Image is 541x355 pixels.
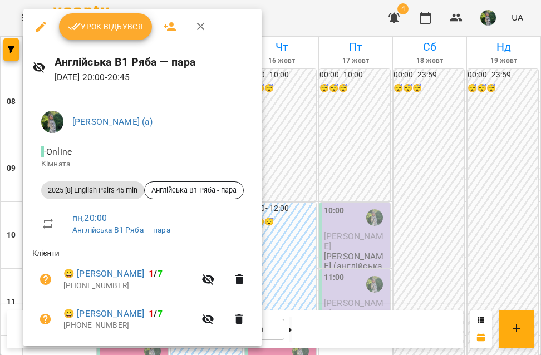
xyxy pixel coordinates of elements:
[41,185,144,195] span: 2025 [8] English Pairs 45 min
[32,266,59,293] button: Візит ще не сплачено. Додати оплату?
[149,308,162,319] b: /
[72,213,107,223] a: пн , 20:00
[144,181,244,199] div: Англійська В1 Ряба - пара
[149,268,154,279] span: 1
[63,320,195,331] p: [PHONE_NUMBER]
[149,268,162,279] b: /
[72,116,153,127] a: [PERSON_NAME] (а)
[63,267,144,280] a: 😀 [PERSON_NAME]
[63,307,144,321] a: 😀 [PERSON_NAME]
[63,280,195,292] p: [PHONE_NUMBER]
[55,71,253,84] p: [DATE] 20:00 - 20:45
[149,308,154,319] span: 1
[59,13,153,40] button: Урок відбувся
[41,159,244,170] p: Кімната
[32,306,59,333] button: Візит ще не сплачено. Додати оплату?
[41,146,74,157] span: - Online
[32,248,253,343] ul: Клієнти
[158,308,163,319] span: 7
[145,185,243,195] span: Англійська В1 Ряба - пара
[55,53,253,71] h6: Англійська В1 Ряба — пара
[41,111,63,133] img: 429a96cc9ef94a033d0b11a5387a5960.jfif
[72,225,170,234] a: Англійська В1 Ряба — пара
[68,20,144,33] span: Урок відбувся
[158,268,163,279] span: 7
